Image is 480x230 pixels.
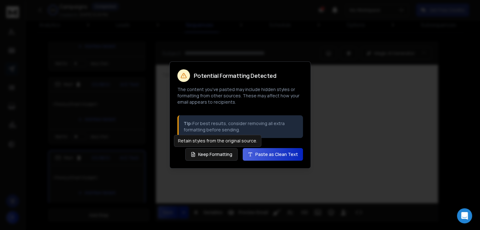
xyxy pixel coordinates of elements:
[243,148,303,161] button: Paste as Clean Text
[457,208,472,223] div: Open Intercom Messenger
[184,120,298,133] p: For best results, consider removing all extra formatting before sending.
[184,120,193,126] strong: Tip:
[177,86,303,105] p: The content you've pasted may include hidden styles or formatting from other sources. These may a...
[185,148,238,161] button: Keep Formatting
[194,73,276,78] h2: Potential Formatting Detected
[174,135,261,147] div: Retain styles from the original source.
